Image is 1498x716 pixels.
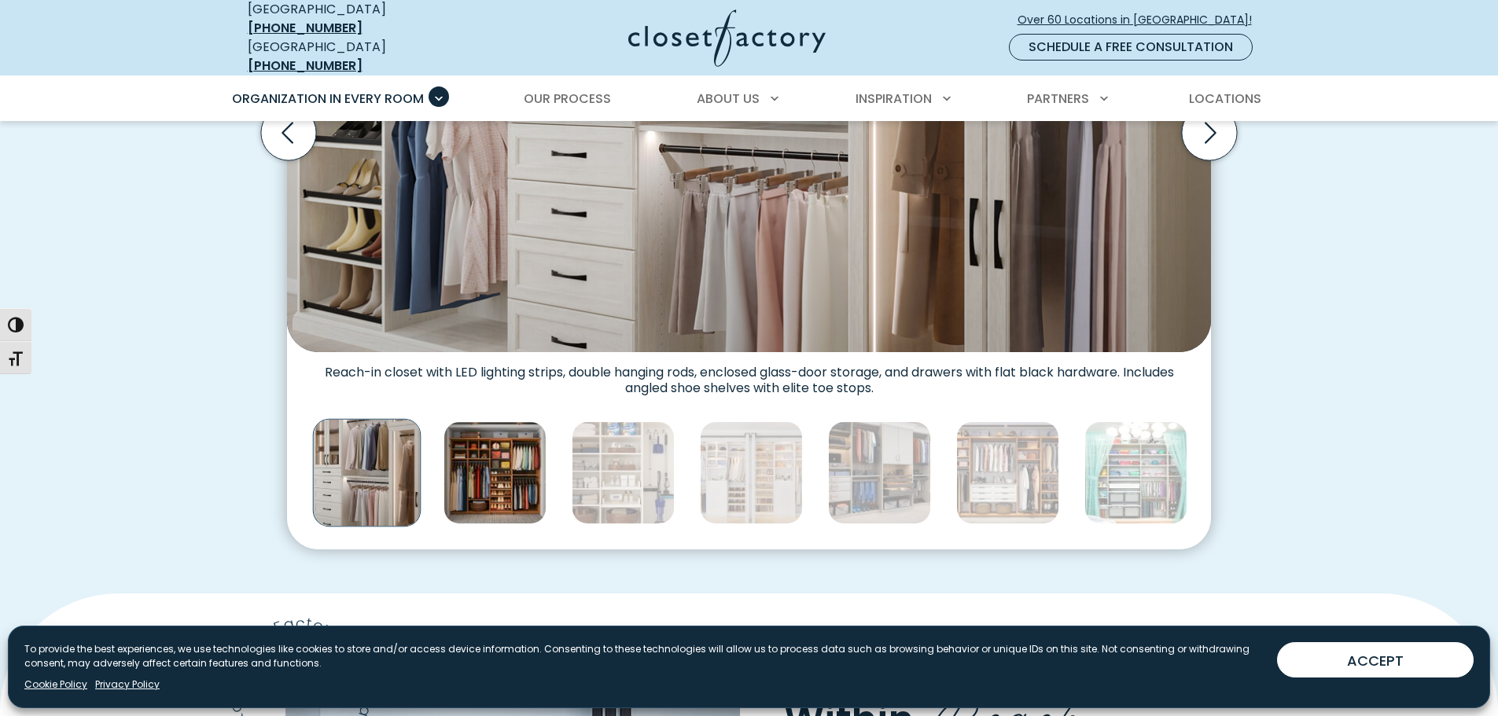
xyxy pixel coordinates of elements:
a: Schedule a Free Consultation [1009,34,1253,61]
img: Reach-in closet with open shoe shelving, fabric organizers, purse storage [444,421,547,524]
a: [PHONE_NUMBER] [248,57,363,75]
span: Locations [1189,90,1261,108]
span: Partners [1027,90,1089,108]
div: [GEOGRAPHIC_DATA] [248,38,476,75]
img: Reach-in closet with elegant white wood cabinetry, LED lighting, and pull-out shoe storage and do... [313,418,421,527]
a: Over 60 Locations in [GEOGRAPHIC_DATA]! [1017,6,1265,34]
img: Dual-tone reach-in closet system in Tea for Two with White Chocolate drawers with black hardware.... [956,421,1059,524]
span: Our Process [524,90,611,108]
img: Double hanging, open shelves, and angled shoe racks bring structure to this symmetrical reach-in ... [700,421,803,524]
button: Previous slide [255,99,322,167]
span: Organization in Every Room [232,90,424,108]
img: Closet Factory Logo [628,9,826,67]
button: ACCEPT [1277,642,1474,677]
span: Inspiration [856,90,932,108]
a: [PHONE_NUMBER] [248,19,363,37]
img: Custom reach-in closet with pant hangers, custom cabinets and drawers [828,421,931,524]
img: Children's closet with double handing rods and quilted fabric pull-out baskets. [1084,421,1187,524]
span: Over 60 Locations in [GEOGRAPHIC_DATA]! [1018,12,1264,28]
span: About Us [697,90,760,108]
nav: Primary Menu [221,77,1278,121]
a: Cookie Policy [24,677,87,692]
a: Privacy Policy [95,677,160,692]
button: Next slide [1176,99,1243,167]
p: To provide the best experiences, we use technologies like cookies to store and/or access device i... [24,642,1264,670]
figcaption: Reach-in closet with LED lighting strips, double hanging rods, enclosed glass-door storage, and d... [287,352,1211,396]
img: Organized linen and utility closet featuring rolled towels, labeled baskets, and mounted cleaning... [572,421,675,524]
